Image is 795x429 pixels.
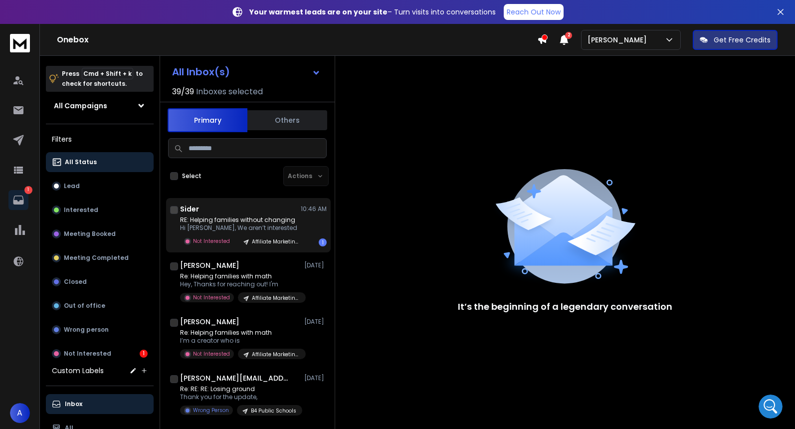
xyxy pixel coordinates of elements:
h3: Custom Labels [52,366,104,376]
div: 1 [140,350,148,358]
button: Out of office [46,296,154,316]
p: Not Interested [193,294,230,301]
p: Interested [64,206,98,214]
p: [DATE] [304,261,327,269]
p: RE: Helping families without changing [180,216,300,224]
p: It’s the beginning of a legendary conversation [458,300,672,314]
h1: [PERSON_NAME] [48,5,113,12]
button: A [10,403,30,423]
div: Alexander says… [8,254,192,337]
p: Not Interested [193,350,230,358]
button: All Status [46,152,154,172]
div: You’ll get replies here and in your email:✉️[EMAIL_ADDRESS][DOMAIN_NAME]The team will be back🕒Lat... [8,88,164,164]
p: Get Free Credits [714,35,771,45]
p: Re: Helping families with math [180,272,300,280]
h1: All Inbox(s) [172,67,230,77]
button: Interested [46,200,154,220]
button: Closed [46,272,154,292]
p: [PERSON_NAME] [588,35,651,45]
p: Hey, Thanks for reaching out! I'm [180,280,300,288]
img: logo [10,34,30,52]
button: Others [247,109,327,131]
p: Inbox [65,400,82,408]
p: Not Interested [193,237,230,245]
h1: Onebox [57,34,537,46]
button: Upload attachment [47,327,55,335]
div: 1 [319,238,327,246]
button: Get Free Credits [693,30,778,50]
b: Later [DATE] [24,148,74,156]
button: Send a message… [171,323,187,339]
button: Emoji picker [15,327,23,335]
img: Profile image for Raj [28,5,44,21]
strong: Your warmest leads are on your site [249,7,388,17]
p: Wrong person [64,326,109,334]
span: 2 [565,32,572,39]
p: Hi [PERSON_NAME], We aren’t interested [180,224,300,232]
p: [DATE] [304,374,327,382]
textarea: Message… [8,306,191,323]
button: All Campaigns [46,96,154,116]
div: I have disabled it in my app now, because, it degrades my SEO core. Please consult with your deve... [44,260,184,319]
div: Hi [PERSON_NAME],Thanks for reaching out, can you shae me more info on this?[PERSON_NAME] • 21h ago [8,171,164,222]
iframe: Intercom live chat [759,395,783,419]
p: Closed [64,278,87,286]
h1: Sider [180,204,199,214]
p: Press to check for shortcuts. [62,69,143,89]
button: Wrong person [46,320,154,340]
button: All Inbox(s) [164,62,329,82]
p: Affiliate Marketing for Bloggers 2 [252,238,300,245]
p: Reach Out Now [507,7,561,17]
div: Hi [PERSON_NAME], [16,177,156,187]
p: Meeting Booked [64,230,116,238]
div: The team will be back 🕒 [16,138,156,157]
a: Reach Out Now [504,4,564,20]
div: Alexander says… [8,38,192,88]
button: Not Interested1 [46,344,154,364]
p: Meeting Completed [64,254,129,262]
h3: Inboxes selected [196,86,263,98]
h1: [PERSON_NAME] [180,260,239,270]
div: Hi. Semrush is saying that your website visitor's link javascript is unmiified and uncompressed. [36,38,192,80]
p: I’m a creator who is [180,337,300,345]
div: [DATE] [8,25,192,38]
h1: All Campaigns [54,101,107,111]
b: [EMAIL_ADDRESS][DOMAIN_NAME] [16,114,95,132]
button: go back [6,4,25,23]
p: Out of office [64,302,105,310]
button: Lead [46,176,154,196]
span: Cmd + Shift + k [82,68,133,79]
p: Affiliate Marketing for Bloggers 2 [252,351,300,358]
span: 39 / 39 [172,86,194,98]
div: Box says… [8,88,192,172]
p: Affiliate Marketing for Bloggers 2 [252,294,300,302]
div: I have disabled it in my app now, because, it degrades my SEO core. Please consult with your deve... [36,254,192,325]
div: Thanks for reaching out, can you shae me more info on this? [16,187,156,216]
div: [PERSON_NAME] • 21h ago [16,224,98,230]
p: B4 Public Schools [251,407,296,415]
p: Wrong Person [193,407,229,414]
p: 10:46 AM [301,205,327,213]
div: Hi. Semrush is saying that your website visitor's link javascript is unmiified and uncompressed. [44,44,184,74]
a: 1 [8,190,28,210]
button: Gif picker [31,327,39,335]
button: Inbox [46,394,154,414]
h1: [PERSON_NAME] [180,317,239,327]
p: Not Interested [64,350,111,358]
p: Re: Helping families with math [180,329,300,337]
button: Meeting Booked [46,224,154,244]
p: Lead [64,182,80,190]
p: Thank you for the update, [180,393,300,401]
p: [DATE] [304,318,327,326]
button: Meeting Completed [46,248,154,268]
p: All Status [65,158,97,166]
button: Home [174,4,193,23]
p: Active 45m ago [48,12,99,22]
div: [DATE] [8,240,192,254]
h1: [PERSON_NAME][EMAIL_ADDRESS][PERSON_NAME][DOMAIN_NAME] [180,373,290,383]
p: 1 [24,186,32,194]
p: Re: RE: RE: Losing ground [180,385,300,393]
div: Raj says… [8,171,192,240]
